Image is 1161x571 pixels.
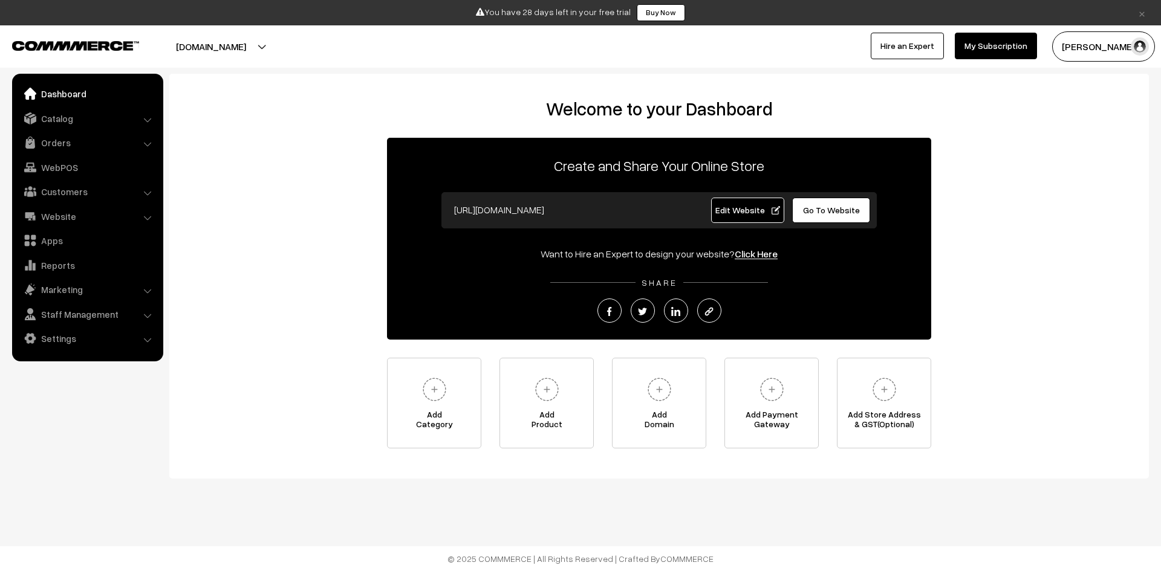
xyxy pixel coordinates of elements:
span: Add Category [388,410,481,434]
a: × [1134,5,1150,20]
a: WebPOS [15,156,159,178]
img: plus.svg [418,373,451,406]
div: You have 28 days left in your free trial [4,4,1157,21]
span: Go To Website [803,205,860,215]
h2: Welcome to your Dashboard [181,98,1137,120]
span: SHARE [636,277,683,288]
a: Staff Management [15,303,159,325]
p: Create and Share Your Online Store [387,155,931,176]
a: Edit Website [711,198,785,223]
img: COMMMERCE [12,41,139,50]
a: Add PaymentGateway [724,358,819,448]
span: Add Payment Gateway [725,410,818,434]
a: Buy Now [637,4,685,21]
span: Add Domain [613,410,706,434]
button: [PERSON_NAME] [1052,31,1155,62]
img: plus.svg [868,373,901,406]
span: Add Product [500,410,593,434]
img: user [1131,37,1149,56]
a: Settings [15,327,159,349]
a: AddDomain [612,358,706,448]
a: Apps [15,230,159,251]
img: plus.svg [530,373,564,406]
span: Edit Website [715,205,780,215]
a: Go To Website [792,198,870,223]
a: Hire an Expert [871,33,944,59]
div: Want to Hire an Expert to design your website? [387,247,931,261]
a: Marketing [15,279,159,300]
a: Customers [15,181,159,202]
a: Website [15,205,159,227]
a: AddProduct [499,358,594,448]
a: Catalog [15,108,159,129]
a: COMMMERCE [660,553,714,564]
a: Dashboard [15,83,159,105]
a: AddCategory [387,358,481,448]
a: Click Here [735,248,778,260]
img: plus.svg [755,373,789,406]
a: My Subscription [955,33,1037,59]
img: plus.svg [643,373,676,406]
span: Add Store Address & GST(Optional) [837,410,931,434]
button: [DOMAIN_NAME] [134,31,288,62]
a: COMMMERCE [12,37,118,52]
a: Reports [15,254,159,276]
a: Orders [15,132,159,153]
a: Add Store Address& GST(Optional) [837,358,931,448]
